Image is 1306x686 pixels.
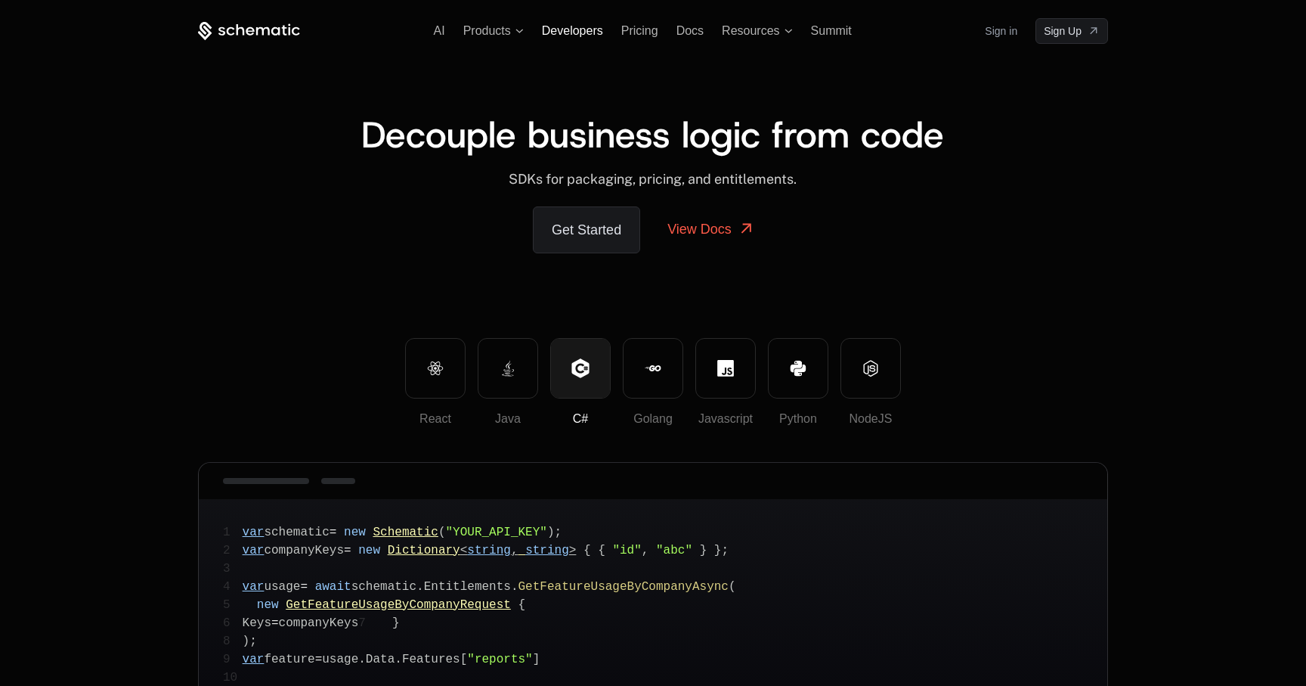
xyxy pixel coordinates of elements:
[1044,23,1082,39] span: Sign Up
[533,206,640,253] a: Get Started
[463,24,511,38] span: Products
[264,580,300,594] span: usage
[344,526,366,539] span: new
[551,410,610,428] div: C#
[460,653,468,666] span: [
[223,650,243,669] span: 9
[467,544,511,557] span: string
[300,580,308,594] span: =
[446,526,547,539] span: "YOUR_API_KEY"
[322,653,358,666] span: usage
[624,410,682,428] div: Golang
[223,596,243,614] span: 5
[351,580,416,594] span: schematic
[424,580,511,594] span: Entitlements
[243,616,271,630] span: Keys
[721,544,729,557] span: ;
[511,580,518,594] span: .
[1035,18,1108,44] a: [object Object]
[583,544,591,557] span: {
[223,632,243,650] span: 8
[841,410,900,428] div: NodeJS
[695,338,756,399] button: Javascript
[344,544,351,557] span: =
[550,338,611,399] button: C#
[840,338,901,399] button: NodeJS
[478,338,538,399] button: Java
[511,544,518,557] span: ,
[569,544,577,557] span: >
[478,410,537,428] div: Java
[656,544,692,557] span: "abc"
[542,24,603,37] a: Developers
[621,24,658,37] a: Pricing
[405,338,466,399] button: React
[395,653,402,666] span: .
[243,544,265,557] span: var
[315,653,323,666] span: =
[700,544,707,557] span: }
[649,206,773,252] a: View Docs
[264,526,329,539] span: schematic
[438,526,446,539] span: (
[460,544,468,557] span: <
[243,526,265,539] span: var
[402,653,460,666] span: Features
[714,544,722,557] span: }
[985,19,1017,43] a: Sign in
[243,635,250,648] span: )
[612,544,641,557] span: "id"
[223,560,243,578] span: 3
[286,598,511,612] span: GetFeatureUsageByCompanyRequest
[257,598,279,612] span: new
[279,616,359,630] span: companyKeys
[373,526,438,539] span: Schematic
[315,580,351,594] span: await
[264,544,344,557] span: companyKeys
[358,653,366,666] span: .
[533,653,540,666] span: ]
[676,24,704,37] a: Docs
[358,544,380,557] span: new
[642,544,649,557] span: ,
[264,653,314,666] span: feature
[366,653,395,666] span: Data
[223,542,243,560] span: 2
[388,544,460,557] span: Dictionary
[518,580,729,594] span: GetFeatureUsageByCompanyAsync
[525,544,569,557] span: string
[223,578,243,596] span: 4
[243,653,265,666] span: var
[223,523,243,542] span: 1
[729,580,736,594] span: (
[769,410,828,428] div: Python
[811,24,852,37] a: Summit
[555,526,562,539] span: ;
[722,24,779,38] span: Resources
[249,635,257,648] span: ;
[434,24,445,37] a: AI
[518,598,525,612] span: {
[271,616,279,630] span: =
[406,410,465,428] div: React
[623,338,683,399] button: Golang
[392,616,400,630] span: }
[358,614,378,632] span: 7
[223,614,243,632] span: 6
[509,171,797,187] span: SDKs for packaging, pricing, and entitlements.
[361,110,944,159] span: Decouple business logic from code
[768,338,828,399] button: Python
[416,580,424,594] span: .
[243,580,265,594] span: var
[330,526,337,539] span: =
[467,653,532,666] span: "reports"
[598,544,605,557] span: {
[547,526,555,539] span: )
[696,410,755,428] div: Javascript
